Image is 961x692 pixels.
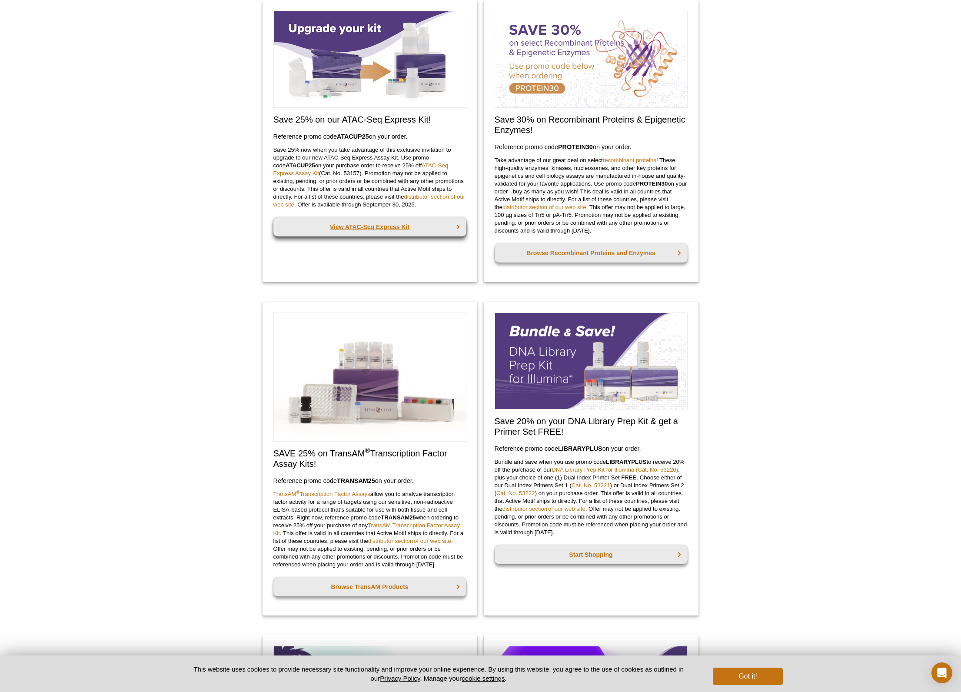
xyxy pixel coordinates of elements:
p: allow you to analyze transcription factor activity for a range of targets using our sensitive, no... [273,490,466,569]
img: Save on ATAC-Seq Express Assay Kit [273,11,466,108]
strong: TRANSAM25 [381,514,416,521]
img: Save on TransAM [273,313,466,442]
button: cookie settings [462,675,505,682]
h3: Reference promo code on your order. [495,142,688,152]
a: View ATAC-Seq Express Kit [273,217,466,236]
a: distributor section of our web site [368,538,451,544]
a: Start Shopping [495,545,688,564]
sup: ® [365,446,370,455]
strong: TRANSAM25 [337,477,375,484]
a: DNA Library Prep Kit for Illumina (Cat. No. 53220) [552,466,678,473]
h3: Reference promo code on your order. [273,476,466,486]
h2: Save 25% on our ATAC-Seq Express Kit! [273,114,466,125]
a: Browse Recombinant Proteins and Enzymes [495,243,688,263]
a: distributor section of our web site [502,204,586,210]
strong: ATACUP25 [286,162,315,169]
strong: LIBRARYPLUS [558,445,602,452]
h2: Save 20% on your DNA Library Prep Kit & get a Primer Set FREE! [495,416,688,437]
h3: Reference promo code on your order. [495,443,688,454]
a: TransAM®Transcription Factor Assays [273,491,370,497]
p: Bundle and save when you use promo code to receive 20% off the purchase of our , plus your choice... [495,458,688,536]
a: Cat. No. 53222 [496,490,535,496]
sup: ® [296,489,300,494]
strong: PROTEIN30 [636,180,668,187]
h3: Reference promo code on your order. [273,131,466,142]
img: Save on our DNA Library Prep Kit [495,313,688,409]
a: distributor section of our web site [502,506,585,512]
button: Got it! [713,668,782,685]
a: recombinant proteins [603,157,656,163]
a: TransAM Transcription Factor Assay Kit [273,522,460,536]
strong: PROTEIN30 [558,143,593,150]
a: Browse TransAM Products [273,577,466,596]
a: Cat. No. 53221 [572,482,610,489]
h2: Save 30% on Recombinant Proteins & Epigenetic Enzymes! [495,114,688,135]
div: Open Intercom Messenger [931,662,952,683]
strong: ATACUP25 [337,133,369,140]
p: Save 25% now when you take advantage of this exclusive invitation to upgrade to our new ATAC-Seq ... [273,146,466,209]
p: Take advantage of our great deal on select ! These high-quality enzymes, kinases, nucleosomes, an... [495,156,688,235]
h2: SAVE 25% on TransAM Transcription Factor Assay Kits! [273,448,466,469]
img: Save on Recombinant Proteins and Enzymes [495,11,688,108]
p: This website uses cookies to provide necessary site functionality and improve your online experie... [179,665,699,683]
strong: LIBRARYPLUS [606,459,646,465]
a: Privacy Policy [380,675,420,682]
